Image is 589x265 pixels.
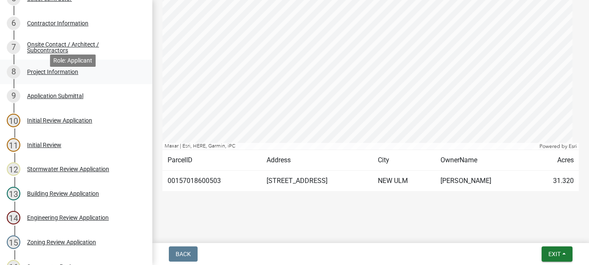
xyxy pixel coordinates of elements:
div: 7 [7,41,20,54]
div: 10 [7,114,20,127]
a: Esri [569,143,577,149]
td: Address [261,150,372,171]
div: Onsite Contact / Architect / Subcontractors [27,41,139,53]
td: OwnerName [435,150,531,171]
div: Contractor Information [27,20,88,26]
td: ParcelID [162,150,261,171]
span: Exit [548,251,561,257]
button: Back [169,246,198,262]
td: 00157018600503 [162,171,261,191]
div: Engineering Review Application [27,215,109,221]
div: Zoning Review Application [27,239,96,245]
div: 13 [7,187,20,200]
div: Building Review Application [27,191,99,197]
div: Initial Review Application [27,117,92,123]
td: 31.320 [531,171,579,191]
button: Exit [542,246,572,262]
div: Initial Review [27,142,61,148]
div: 12 [7,162,20,176]
span: Back [176,251,191,257]
td: [PERSON_NAME] [435,171,531,191]
div: 11 [7,138,20,152]
div: Role: Applicant [50,55,96,67]
div: Application Submittal [27,93,83,99]
td: City [373,150,435,171]
td: Acres [531,150,579,171]
td: NEW ULM [373,171,435,191]
div: 6 [7,16,20,30]
div: 9 [7,89,20,103]
div: 8 [7,65,20,79]
div: Powered by [537,143,579,150]
div: Maxar | Esri, HERE, Garmin, iPC [162,143,537,150]
div: 15 [7,235,20,249]
div: Stormwater Review Application [27,166,109,172]
div: Project Information [27,69,78,75]
div: 14 [7,211,20,224]
td: [STREET_ADDRESS] [261,171,372,191]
